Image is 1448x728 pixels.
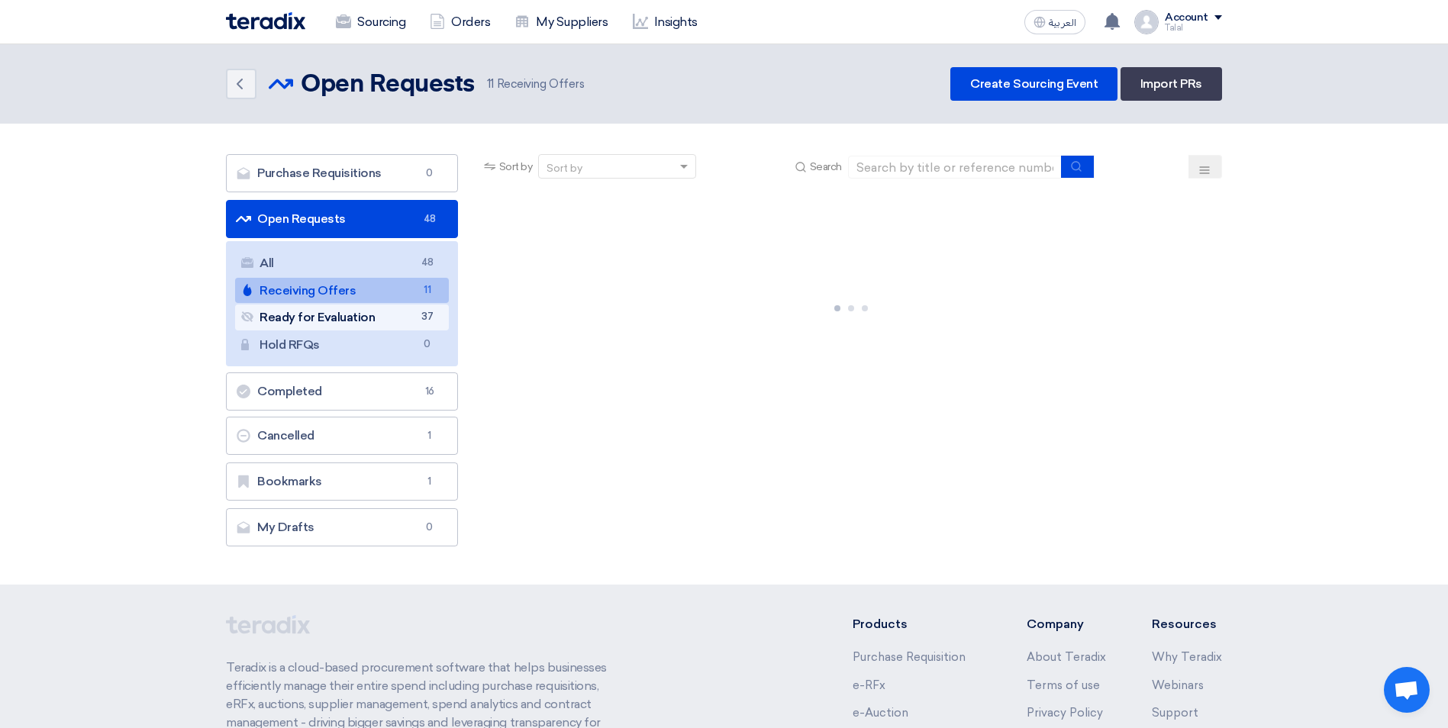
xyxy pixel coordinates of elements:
[421,520,439,535] span: 0
[853,650,966,664] a: Purchase Requisition
[502,5,620,39] a: My Suppliers
[418,5,502,39] a: Orders
[1027,650,1106,664] a: About Teradix
[1027,706,1103,720] a: Privacy Policy
[418,309,437,325] span: 37
[421,211,439,227] span: 48
[1027,615,1106,633] li: Company
[1024,10,1085,34] button: العربية
[301,69,475,100] h2: Open Requests
[226,154,458,192] a: Purchase Requisitions0
[324,5,418,39] a: Sourcing
[810,159,842,175] span: Search
[1027,678,1100,692] a: Terms of use
[421,428,439,443] span: 1
[226,462,458,501] a: Bookmarks1
[1134,10,1159,34] img: profile_test.png
[853,615,982,633] li: Products
[226,372,458,411] a: Completed16
[226,12,305,30] img: Teradix logo
[848,156,1062,179] input: Search by title or reference number
[1049,18,1076,28] span: العربية
[235,250,449,276] a: All
[226,200,458,238] a: Open Requests48
[547,160,582,176] div: Sort by
[226,417,458,455] a: Cancelled1
[853,706,908,720] a: e-Auction
[226,508,458,546] a: My Drafts0
[487,76,584,93] span: Receiving Offers
[1152,650,1222,664] a: Why Teradix
[499,159,533,175] span: Sort by
[418,337,437,353] span: 0
[235,304,449,330] a: Ready for Evaluation
[235,332,449,358] a: Hold RFQs
[235,278,449,304] a: Receiving Offers
[421,384,439,399] span: 16
[487,77,494,91] span: 11
[1165,11,1208,24] div: Account
[418,255,437,271] span: 48
[421,166,439,181] span: 0
[1152,615,1222,633] li: Resources
[1152,706,1198,720] a: Support
[421,474,439,489] span: 1
[1152,678,1204,692] a: Webinars
[950,67,1117,101] a: Create Sourcing Event
[1384,667,1430,713] div: Open chat
[1121,67,1222,101] a: Import PRs
[418,282,437,298] span: 11
[853,678,885,692] a: e-RFx
[621,5,710,39] a: Insights
[1165,24,1222,32] div: Talal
